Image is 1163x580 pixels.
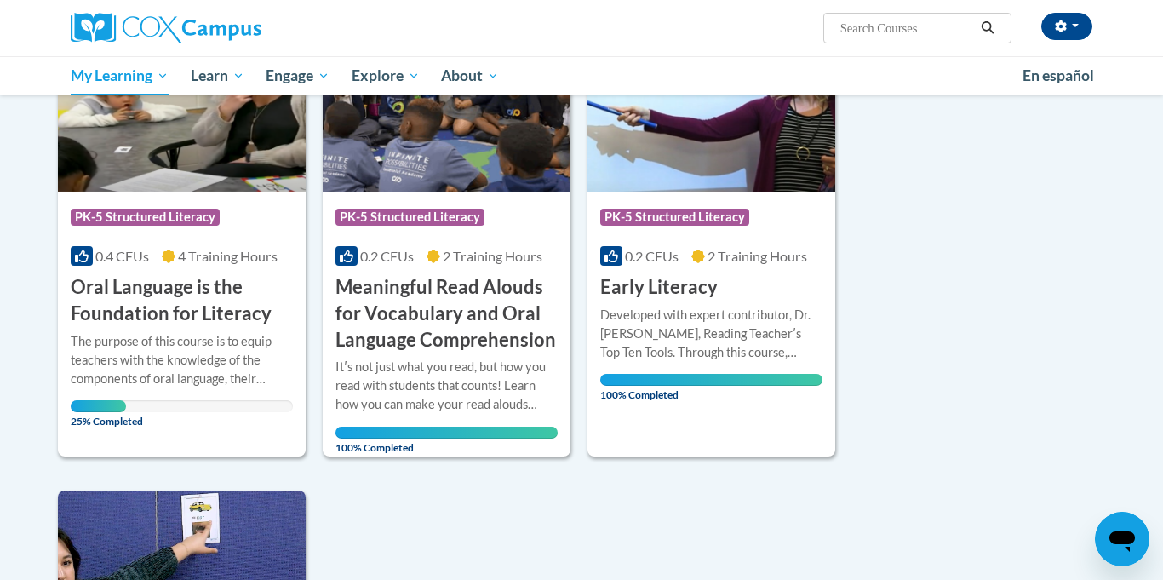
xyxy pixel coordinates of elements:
[341,56,431,95] a: Explore
[708,248,807,264] span: 2 Training Hours
[441,66,499,86] span: About
[443,248,542,264] span: 2 Training Hours
[335,274,558,353] h3: Meaningful Read Alouds for Vocabulary and Oral Language Comprehension
[71,13,261,43] img: Cox Campus
[600,374,822,386] div: Your progress
[600,209,749,226] span: PK-5 Structured Literacy
[335,427,558,454] span: 100% Completed
[95,248,149,264] span: 0.4 CEUs
[71,209,220,226] span: PK-5 Structured Literacy
[587,18,835,192] img: Course Logo
[360,248,414,264] span: 0.2 CEUs
[335,209,484,226] span: PK-5 Structured Literacy
[975,18,1000,38] button: Search
[180,56,255,95] a: Learn
[600,374,822,401] span: 100% Completed
[71,332,293,388] div: The purpose of this course is to equip teachers with the knowledge of the components of oral lang...
[335,358,558,414] div: Itʹs not just what you read, but how you read with students that counts! Learn how you can make y...
[1011,58,1105,94] a: En español
[587,18,835,457] a: Course LogoPK-5 Structured Literacy0.2 CEUs2 Training Hours Early LiteracyDeveloped with expert c...
[600,306,822,362] div: Developed with expert contributor, Dr. [PERSON_NAME], Reading Teacherʹs Top Ten Tools. Through th...
[71,400,126,428] span: 25% Completed
[1041,13,1092,40] button: Account Settings
[58,18,306,192] img: Course Logo
[839,18,975,38] input: Search Courses
[71,274,293,327] h3: Oral Language is the Foundation for Literacy
[1095,512,1149,566] iframe: Button to launch messaging window
[323,18,570,457] a: Course LogoPK-5 Structured Literacy0.2 CEUs2 Training Hours Meaningful Read Alouds for Vocabulary...
[71,13,394,43] a: Cox Campus
[71,400,126,412] div: Your progress
[335,427,558,439] div: Your progress
[600,274,718,301] h3: Early Literacy
[178,248,278,264] span: 4 Training Hours
[58,18,306,457] a: Course LogoPK-5 Structured Literacy0.4 CEUs4 Training Hours Oral Language is the Foundation for L...
[45,56,1118,95] div: Main menu
[323,18,570,192] img: Course Logo
[191,66,244,86] span: Learn
[431,56,511,95] a: About
[60,56,180,95] a: My Learning
[625,248,679,264] span: 0.2 CEUs
[1023,66,1094,84] span: En español
[352,66,420,86] span: Explore
[71,66,169,86] span: My Learning
[255,56,341,95] a: Engage
[266,66,329,86] span: Engage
